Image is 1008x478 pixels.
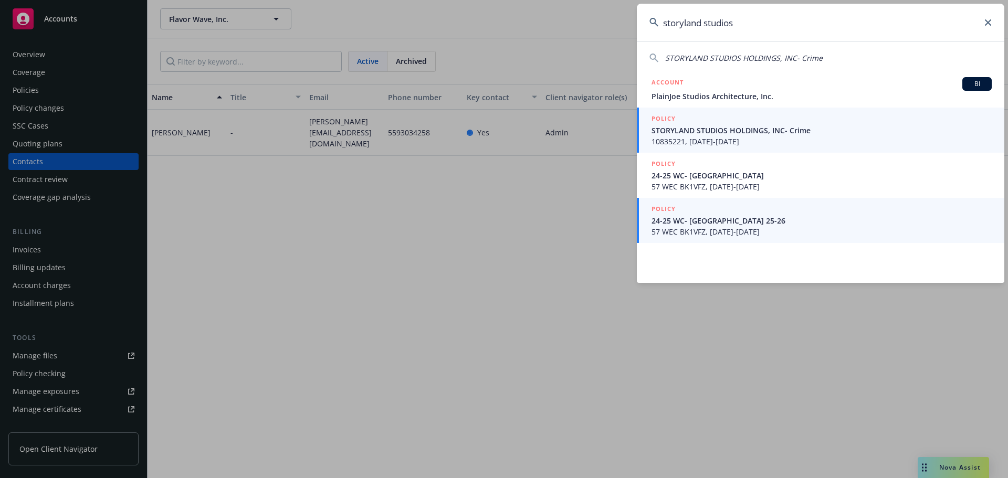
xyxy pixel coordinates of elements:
h5: POLICY [652,113,676,124]
a: POLICY24-25 WC- [GEOGRAPHIC_DATA] 25-2657 WEC BK1VFZ, [DATE]-[DATE] [637,198,1004,243]
span: BI [967,79,988,89]
a: POLICY24-25 WC- [GEOGRAPHIC_DATA]57 WEC BK1VFZ, [DATE]-[DATE] [637,153,1004,198]
a: POLICYSTORYLAND STUDIOS HOLDINGS, INC- Crime10835221, [DATE]-[DATE] [637,108,1004,153]
span: STORYLAND STUDIOS HOLDINGS, INC- Crime [665,53,823,63]
h5: POLICY [652,204,676,214]
a: ACCOUNTBIPlainJoe Studios Architecture, Inc. [637,71,1004,108]
h5: POLICY [652,158,676,169]
h5: ACCOUNT [652,77,684,90]
span: 57 WEC BK1VFZ, [DATE]-[DATE] [652,226,992,237]
span: 10835221, [DATE]-[DATE] [652,136,992,147]
span: 24-25 WC- [GEOGRAPHIC_DATA] [652,170,992,181]
span: PlainJoe Studios Architecture, Inc. [652,91,992,102]
span: STORYLAND STUDIOS HOLDINGS, INC- Crime [652,125,992,136]
input: Search... [637,4,1004,41]
span: 24-25 WC- [GEOGRAPHIC_DATA] 25-26 [652,215,992,226]
span: 57 WEC BK1VFZ, [DATE]-[DATE] [652,181,992,192]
